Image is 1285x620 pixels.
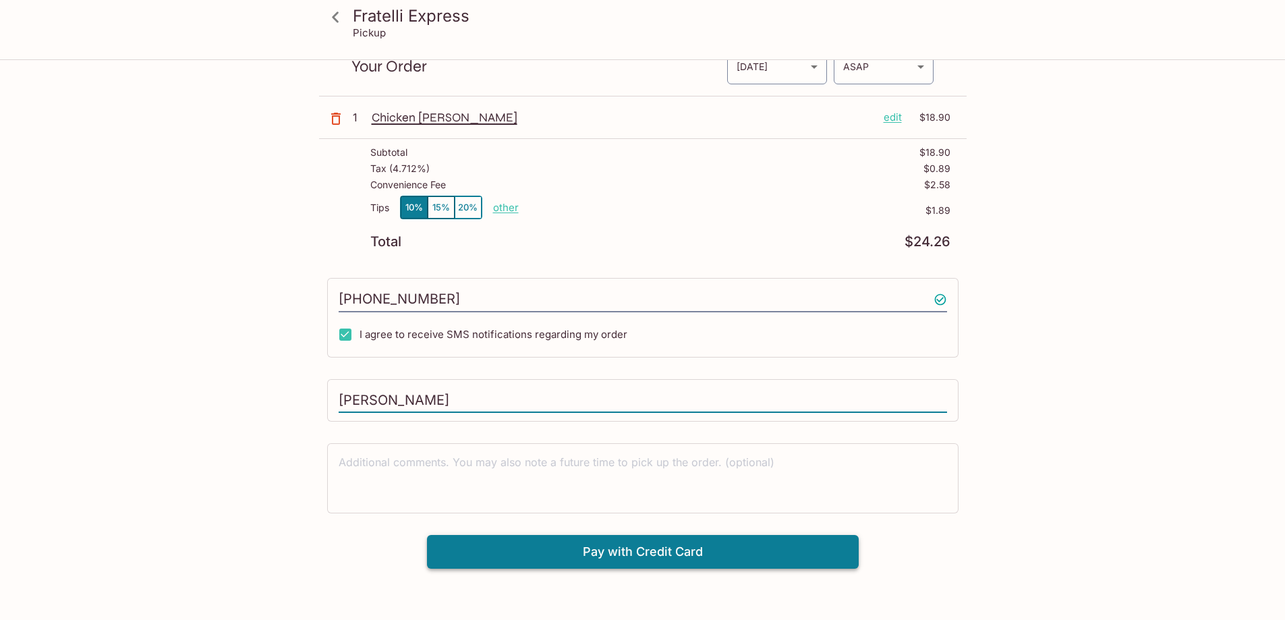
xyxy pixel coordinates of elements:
[455,196,482,219] button: 20%
[919,147,950,158] p: $18.90
[372,110,873,125] p: Chicken [PERSON_NAME]
[353,5,956,26] h3: Fratelli Express
[353,26,386,39] p: Pickup
[401,196,428,219] button: 10%
[370,163,430,174] p: Tax ( 4.712% )
[339,287,947,312] input: Enter phone number
[370,235,401,248] p: Total
[339,388,947,414] input: Enter first and last name
[834,49,934,84] div: ASAP
[351,60,726,73] p: Your Order
[370,179,446,190] p: Convenience Fee
[910,110,950,125] p: $18.90
[727,49,827,84] div: [DATE]
[360,328,627,341] span: I agree to receive SMS notifications regarding my order
[519,205,950,216] p: $1.89
[923,163,950,174] p: $0.89
[370,147,407,158] p: Subtotal
[353,110,366,125] p: 1
[370,202,389,213] p: Tips
[493,201,519,214] button: other
[427,535,859,569] button: Pay with Credit Card
[884,110,902,125] p: edit
[905,235,950,248] p: $24.26
[428,196,455,219] button: 15%
[924,179,950,190] p: $2.58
